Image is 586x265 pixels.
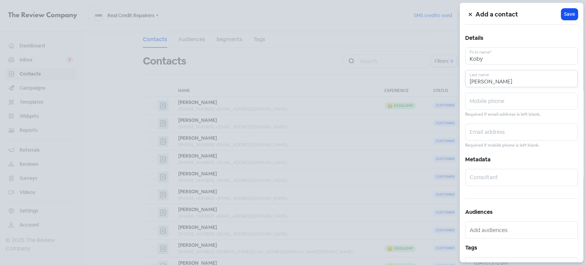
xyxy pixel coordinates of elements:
[465,169,578,186] input: Consultant
[465,207,578,217] h5: Audiences
[465,243,578,253] h5: Tags
[465,124,578,141] input: Email address
[465,47,578,65] input: First name
[470,224,575,235] input: Add audiences
[561,9,578,20] button: Save
[465,93,578,110] input: Mobile phone
[475,9,561,20] h5: Add a contact
[465,70,578,87] input: Last name
[465,33,578,43] h5: Details
[465,111,541,118] small: Required if email address is left blank.
[465,142,540,149] small: Required if mobile phone is left blank.
[564,11,575,18] span: Save
[465,154,578,165] h5: Metadata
